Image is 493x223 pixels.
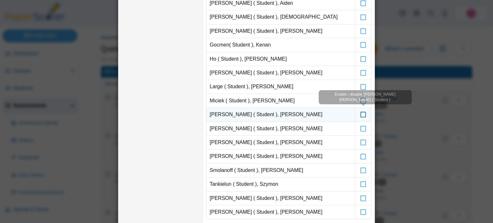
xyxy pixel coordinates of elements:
[206,94,355,108] td: Miciek ( Student ), [PERSON_NAME]
[206,108,355,122] td: [PERSON_NAME] ( Student ), [PERSON_NAME]
[206,205,355,219] td: [PERSON_NAME] ( Student ), [PERSON_NAME]
[206,52,355,66] td: Ho ( Student ), [PERSON_NAME]
[206,80,355,94] td: Large ( Student ), [PERSON_NAME]
[319,90,412,104] div: Enable / disable '[PERSON_NAME] [PERSON_NAME] ( Student )'
[206,192,355,205] td: [PERSON_NAME] ( Student ), [PERSON_NAME]
[206,24,355,38] td: [PERSON_NAME] ( Student ), [PERSON_NAME]
[206,66,355,80] td: [PERSON_NAME] ( Student ), [PERSON_NAME]
[206,136,355,150] td: [PERSON_NAME] ( Student ), [PERSON_NAME]
[206,38,355,52] td: Gocmen( Student ), Kenan
[206,177,355,191] td: Tankielun ( Student ), Szymon
[206,10,355,24] td: [PERSON_NAME] ( Student ), [DEMOGRAPHIC_DATA]
[206,122,355,136] td: [PERSON_NAME] ( Student ), [PERSON_NAME]
[206,150,355,163] td: [PERSON_NAME] ( Student ), [PERSON_NAME]
[206,164,355,177] td: Smolanoff ( Student ), [PERSON_NAME]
